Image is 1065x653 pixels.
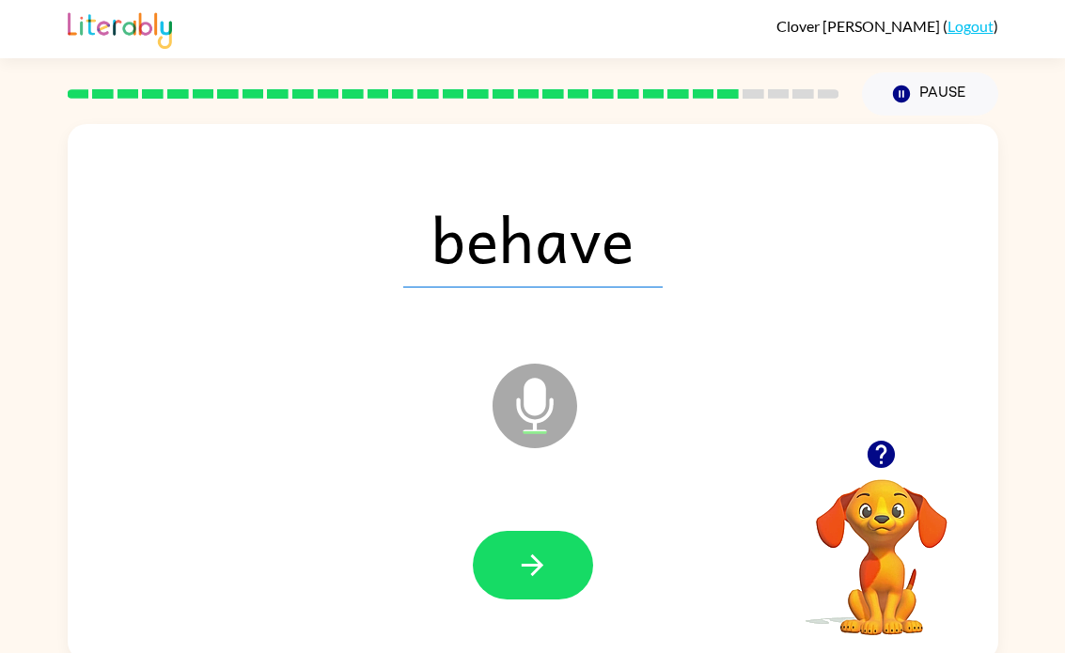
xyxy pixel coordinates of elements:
div: ( ) [776,17,998,35]
video: Your browser must support playing .mp4 files to use Literably. Please try using another browser. [788,450,976,638]
button: Pause [862,72,998,116]
img: Literably [68,8,172,49]
a: Logout [948,17,994,35]
span: Clover [PERSON_NAME] [776,17,943,35]
span: behave [403,190,663,288]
